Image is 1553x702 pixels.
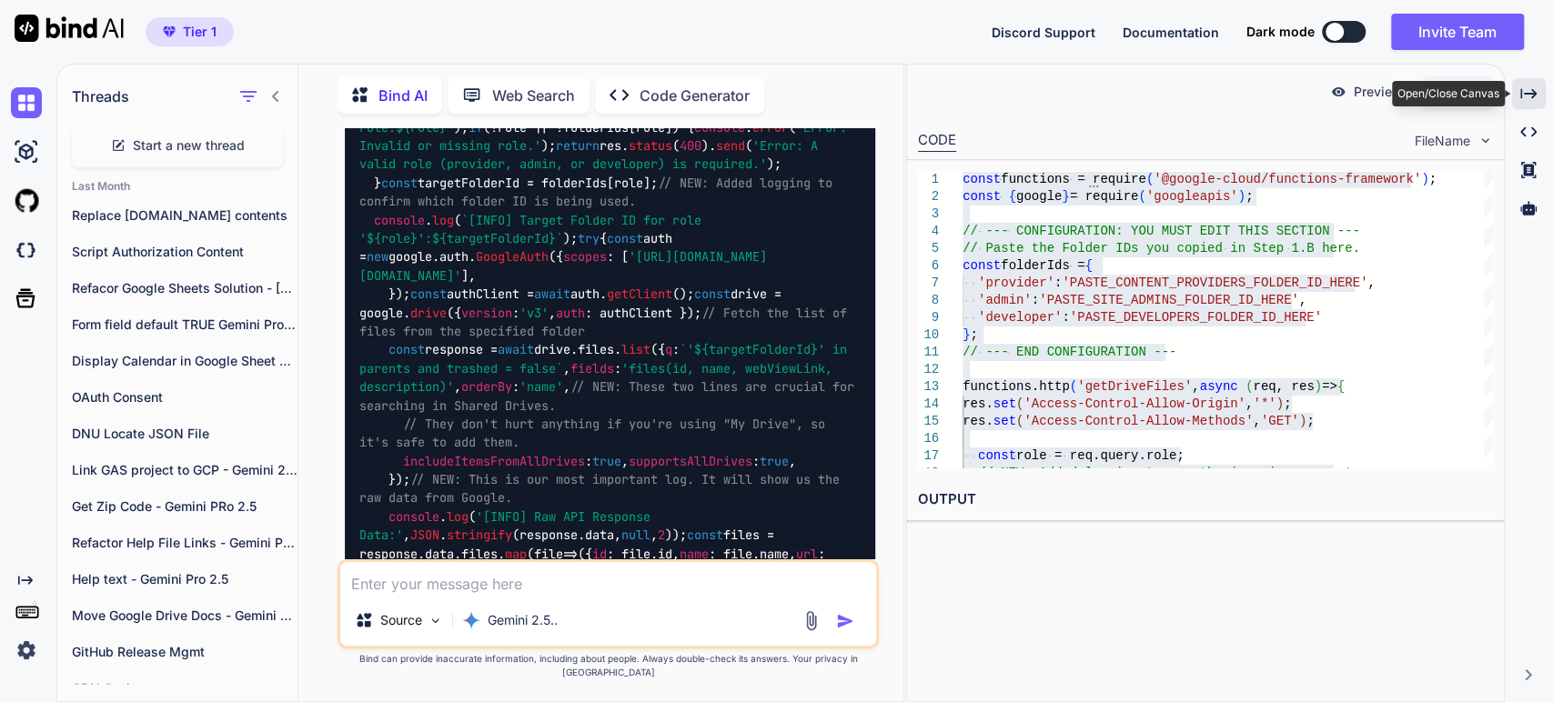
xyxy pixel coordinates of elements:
div: 17 [918,447,939,465]
span: // NEW: Added logging to see the incoming request. [978,466,1360,480]
div: 2 [918,188,939,206]
span: 'googleapis' [1145,189,1237,204]
span: drive [410,305,447,321]
span: log [432,212,454,228]
span: console [388,508,439,525]
span: -- [1345,224,1360,238]
img: githubLight [11,186,42,216]
p: Link GAS project to GCP - Gemini 2.5 Pro [72,461,297,479]
span: 'getDriveFiles' [1077,379,1192,394]
div: 8 [918,292,939,309]
p: Preview [1354,83,1403,101]
span: name [760,546,789,562]
span: list [621,342,650,358]
span: req, res [1253,379,1314,394]
div: 15 [918,413,939,430]
span: // --- END CONFIGURATION --- [963,345,1176,359]
span: new [367,249,388,266]
span: set [993,414,1015,428]
span: includeItemsFromAllDrives [403,453,585,469]
span: { [1084,258,1092,273]
div: 4 [918,223,939,240]
span: Dark mode [1246,23,1315,41]
span: await [498,342,534,358]
div: CODE [918,130,956,152]
span: functions.http [963,379,1070,394]
img: Pick Models [428,613,443,628]
span: id [658,546,672,562]
span: await [534,286,570,303]
img: preview [1330,84,1346,100]
span: console [374,212,425,228]
span: // They don't hurt anything if you're using "My Drive", so it's safe to add them. [359,416,832,450]
span: ) [1237,189,1245,204]
span: file [534,546,563,562]
span: files [461,546,498,562]
div: 10 [918,326,939,344]
button: premiumTier 1 [146,17,234,46]
span: scopes [563,249,607,266]
span: ${targetFolderId} [432,230,556,246]
span: , [1298,293,1306,307]
span: role = req.query.role; [1016,448,1185,463]
span: 'admin' [978,293,1032,307]
p: Web Search [492,85,575,106]
span: 'provider' [978,276,1054,290]
button: Discord Support [992,23,1095,42]
span: log [447,508,469,525]
p: Refacor Google Sheets Solution - [PERSON_NAME] 4 [72,279,297,297]
span: 'Access-Control-Allow-Methods' [1024,414,1253,428]
p: Replace [DOMAIN_NAME] contents [72,206,297,225]
span: const [687,527,723,544]
div: 9 [918,309,939,326]
span: 'PASTE_CONTENT_PROVIDERS_FOLDER_ID_HERE' [1062,276,1367,290]
span: files [578,342,614,358]
p: DNU Locate JSON File [72,425,297,443]
h1: Threads [72,85,129,107]
p: Display Calendar in Google Sheet cells - Gemini Pro 2.5 [72,352,297,370]
span: true [760,453,789,469]
span: GoogleAuth [476,249,549,266]
span: : [1031,293,1038,307]
span: Documentation [1123,25,1219,40]
p: Bind AI [378,85,428,106]
span: send [716,137,745,154]
div: Open/Close Canvas [1392,81,1505,106]
span: const [381,175,418,191]
span: ; [1284,396,1291,411]
span: url [796,546,818,562]
span: 'files(id, name, webViewLink, description)' [359,360,840,395]
span: ) [1298,414,1306,428]
span: map [505,546,527,562]
span: 'PASTE_SITE_ADMINS_FOLDER_ID_HERE' [1039,293,1299,307]
p: Code Generator [640,85,750,106]
span: ( [1138,189,1145,204]
span: // NEW: This is our most important log. It will show us the raw data from Google. [359,471,847,506]
span: JSON [410,527,439,544]
span: const [607,230,643,246]
span: 'Error: A valid role (provider, admin, or developer) is required.' [359,137,825,172]
img: icon [836,612,854,630]
span: res. [963,396,993,411]
span: ( [1016,396,1024,411]
h2: Last Month [57,179,297,194]
span: , [1367,276,1375,290]
span: fields [570,360,614,376]
img: settings [11,635,42,666]
span: return [556,137,600,154]
span: ( [1069,379,1076,394]
span: const [410,286,447,303]
span: // NEW: Added logging to confirm which folder ID is being used. [359,175,840,209]
span: const [694,286,731,303]
span: // NEW: These two lines are crucial for searching in Shared Drives. [359,379,862,414]
p: Help text - Gemini Pro 2.5 [72,570,297,588]
span: ) [1421,172,1428,186]
span: , [1253,414,1260,428]
span: : [1054,276,1062,290]
span: null [621,527,650,544]
span: ; [1306,414,1314,428]
span: const [978,448,1016,463]
span: const [963,172,1001,186]
span: // Fetch the list of files from the specified folder [359,305,854,339]
span: if [469,119,483,135]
